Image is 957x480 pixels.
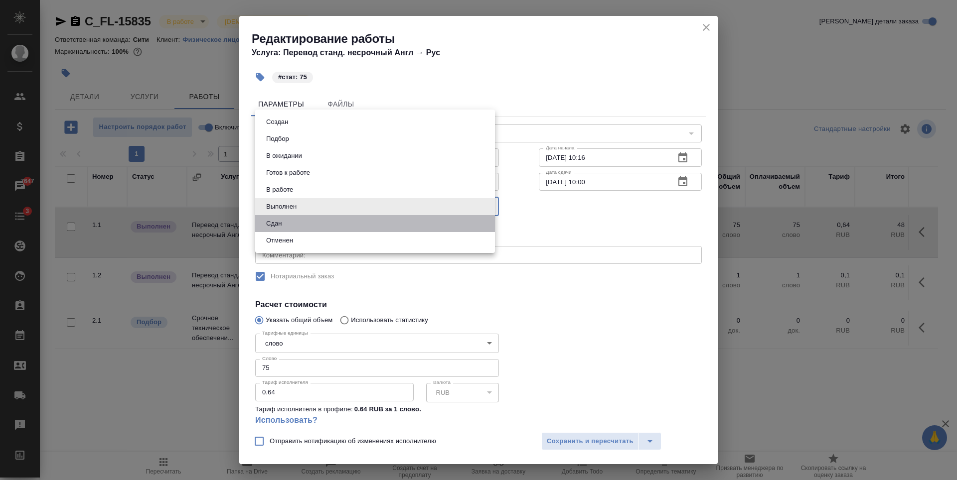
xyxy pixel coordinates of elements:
button: Готов к работе [263,167,313,178]
button: В ожидании [263,150,305,161]
button: Подбор [263,133,292,144]
button: Сдан [263,218,285,229]
button: В работе [263,184,296,195]
button: Выполнен [263,201,300,212]
button: Отменен [263,235,296,246]
button: Создан [263,117,291,127]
